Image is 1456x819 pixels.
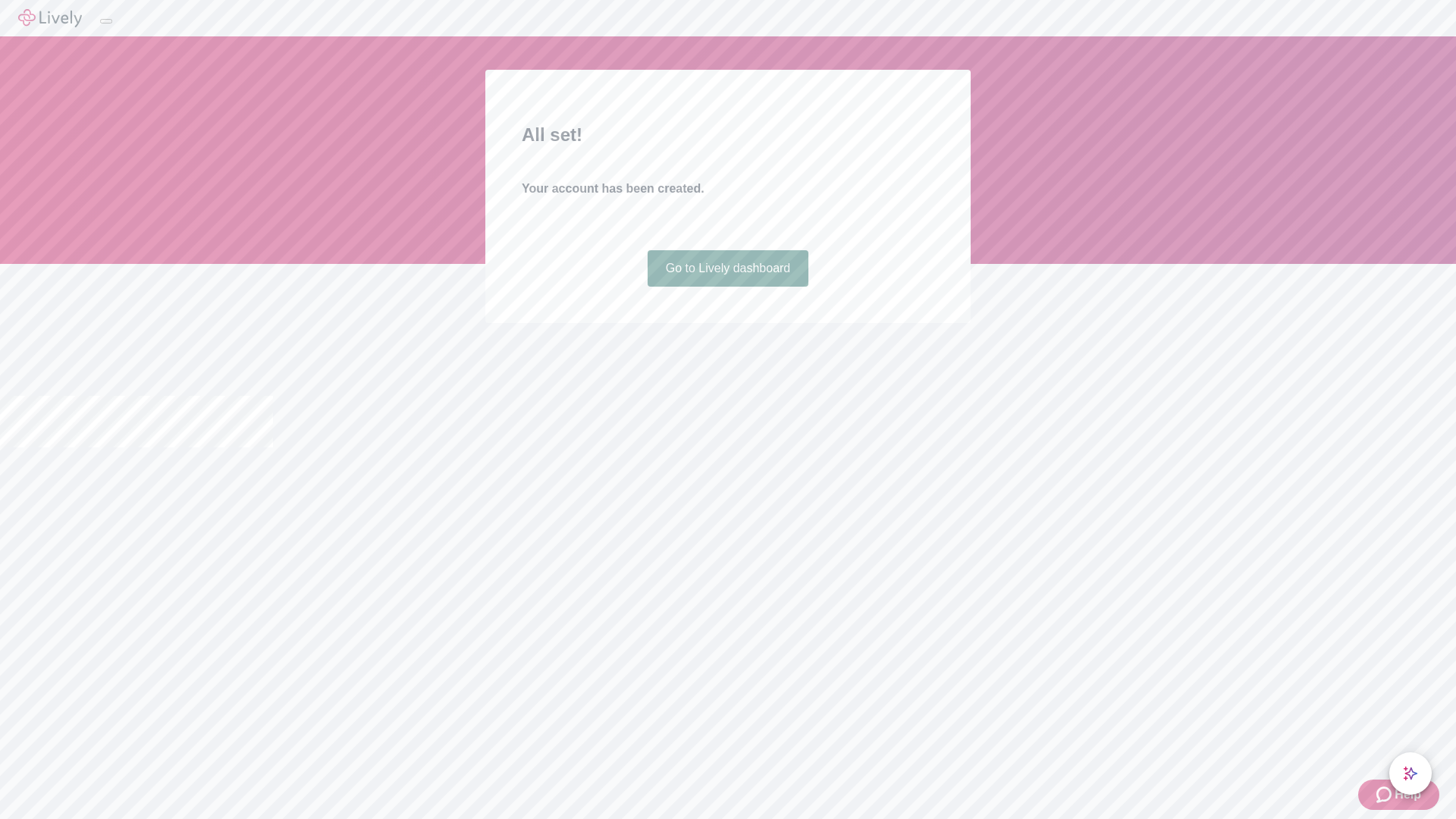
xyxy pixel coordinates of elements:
[522,180,934,198] h4: Your account has been created.
[18,9,82,27] img: Lively
[1376,786,1395,804] svg: Zendesk support icon
[100,19,112,24] button: Log out
[1395,786,1421,804] span: Help
[1403,766,1418,781] svg: Lively AI Assistant
[648,250,809,287] a: Go to Lively dashboard
[522,121,934,149] h2: All set!
[1358,780,1439,810] button: Zendesk support iconHelp
[1389,752,1432,795] button: chat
